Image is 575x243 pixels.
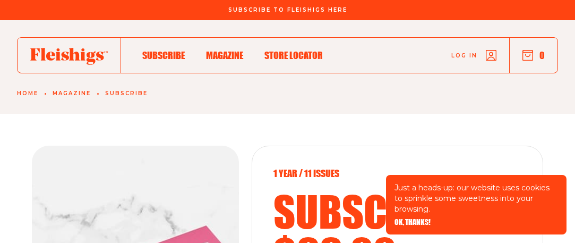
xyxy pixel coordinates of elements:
button: 0 [522,49,545,61]
a: Subscribe [105,90,148,97]
span: Subscribe [142,49,185,61]
a: Log in [451,50,496,61]
a: Home [17,90,38,97]
span: Log in [451,52,477,60]
span: Subscribe To Fleishigs Here [228,7,347,13]
span: Magazine [206,49,243,61]
a: Magazine [53,90,91,97]
span: Store locator [264,49,323,61]
a: Magazine [206,48,243,62]
a: Store locator [264,48,323,62]
a: Subscribe [142,48,185,62]
p: Just a heads-up: our website uses cookies to sprinkle some sweetness into your browsing. [394,182,558,214]
h2: subscription [273,190,521,232]
p: 1 year / 11 Issues [273,167,521,179]
a: Subscribe To Fleishigs Here [226,7,349,12]
button: OK, THANKS! [394,219,431,226]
